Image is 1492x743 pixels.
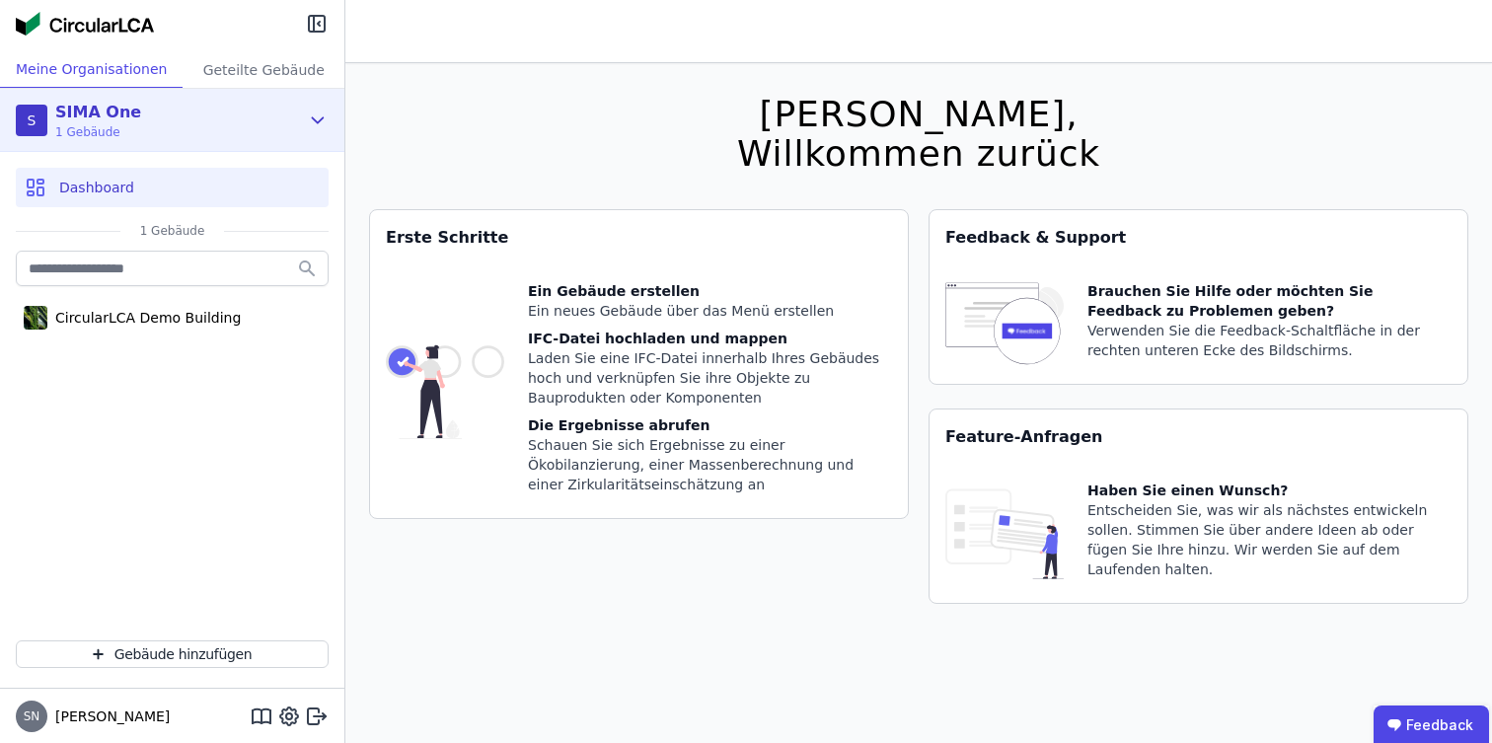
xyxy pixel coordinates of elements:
div: Die Ergebnisse abrufen [528,415,892,435]
img: CircularLCA Demo Building [24,302,47,334]
div: Ein Gebäude erstellen [528,281,892,301]
div: SIMA One [55,101,141,124]
span: Dashboard [59,178,134,197]
div: Feature-Anfragen [930,409,1467,465]
div: Schauen Sie sich Ergebnisse zu einer Ökobilanzierung, einer Massenberechnung und einer Zirkularit... [528,435,892,494]
img: getting_started_tile-DrF_GRSv.svg [386,281,504,502]
div: Verwenden Sie die Feedback-Schaltfläche in der rechten unteren Ecke des Bildschirms. [1087,321,1452,360]
div: Erste Schritte [370,210,908,265]
div: Laden Sie eine IFC-Datei innerhalb Ihres Gebäudes hoch und verknüpfen Sie ihre Objekte zu Bauprod... [528,348,892,408]
div: CircularLCA Demo Building [47,308,241,328]
img: feedback-icon-HCTs5lye.svg [945,281,1064,368]
div: IFC-Datei hochladen und mappen [528,329,892,348]
div: Brauchen Sie Hilfe oder möchten Sie Feedback zu Problemen geben? [1087,281,1452,321]
span: [PERSON_NAME] [47,706,170,726]
span: 1 Gebäude [55,124,141,140]
div: [PERSON_NAME], [737,95,1100,134]
div: Feedback & Support [930,210,1467,265]
img: feature_request_tile-UiXE1qGU.svg [945,481,1064,587]
div: Geteilte Gebäude [183,51,344,88]
span: 1 Gebäude [120,223,225,239]
button: Gebäude hinzufügen [16,640,329,668]
div: S [16,105,47,136]
span: SN [24,710,40,722]
div: Haben Sie einen Wunsch? [1087,481,1452,500]
div: Willkommen zurück [737,134,1100,174]
img: Concular [16,12,154,36]
div: Entscheiden Sie, was wir als nächstes entwickeln sollen. Stimmen Sie über andere Ideen ab oder fü... [1087,500,1452,579]
div: Ein neues Gebäude über das Menü erstellen [528,301,892,321]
